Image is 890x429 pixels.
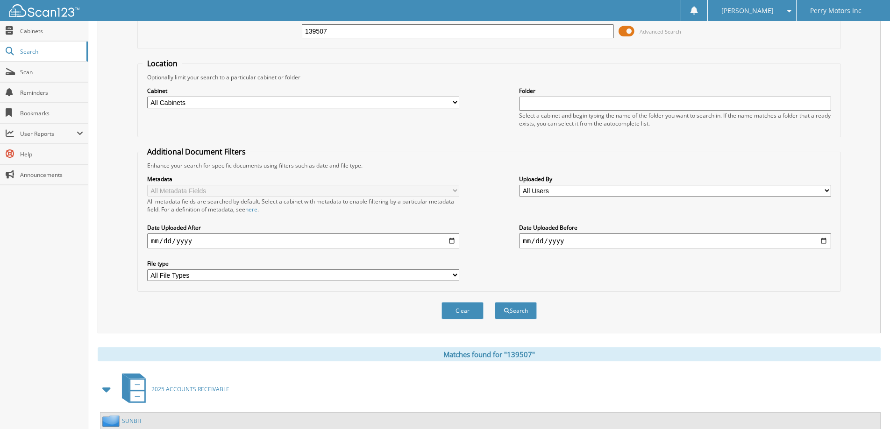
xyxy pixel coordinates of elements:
a: 2025 ACCOUNTS RECEIVABLE [116,371,229,408]
span: Perry Motors Inc [810,8,862,14]
div: Select a cabinet and begin typing the name of the folder you want to search in. If the name match... [519,112,831,127]
a: here [245,205,257,213]
label: Date Uploaded Before [519,224,831,232]
span: User Reports [20,130,77,138]
legend: Location [142,58,182,69]
div: Optionally limit your search to a particular cabinet or folder [142,73,836,81]
span: Bookmarks [20,109,83,117]
legend: Additional Document Filters [142,147,250,157]
span: Reminders [20,89,83,97]
iframe: Chat Widget [843,384,890,429]
div: All metadata fields are searched by default. Select a cabinet with metadata to enable filtering b... [147,197,459,213]
span: Announcements [20,171,83,179]
label: Date Uploaded After [147,224,459,232]
label: File type [147,260,459,267]
span: Cabinets [20,27,83,35]
img: scan123-logo-white.svg [9,4,79,17]
a: SUNBIT [122,417,142,425]
label: Uploaded By [519,175,831,183]
label: Metadata [147,175,459,183]
span: Help [20,150,83,158]
img: folder2.png [102,415,122,427]
button: Clear [441,302,484,319]
span: Scan [20,68,83,76]
span: [PERSON_NAME] [721,8,774,14]
input: end [519,233,831,248]
label: Folder [519,87,831,95]
label: Cabinet [147,87,459,95]
div: Matches found for "139507" [98,347,881,361]
div: Enhance your search for specific documents using filters such as date and file type. [142,162,836,169]
button: Search [495,302,537,319]
span: 2025 ACCOUNTS RECEIVABLE [151,385,229,393]
input: start [147,233,459,248]
span: Search [20,48,82,56]
span: Advanced Search [640,28,681,35]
